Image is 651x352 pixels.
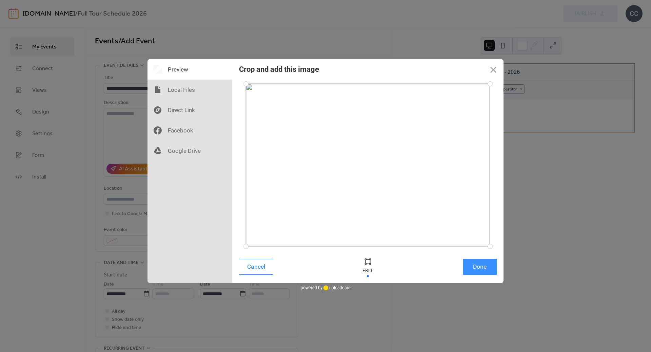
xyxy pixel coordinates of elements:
[147,141,232,161] div: Google Drive
[301,283,351,293] div: powered by
[322,285,351,290] a: uploadcare
[483,59,504,80] button: Close
[147,120,232,141] div: Facebook
[463,259,497,275] button: Done
[147,80,232,100] div: Local Files
[239,65,319,74] div: Crop and add this image
[147,100,232,120] div: Direct Link
[239,259,273,275] button: Cancel
[147,59,232,80] div: Preview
